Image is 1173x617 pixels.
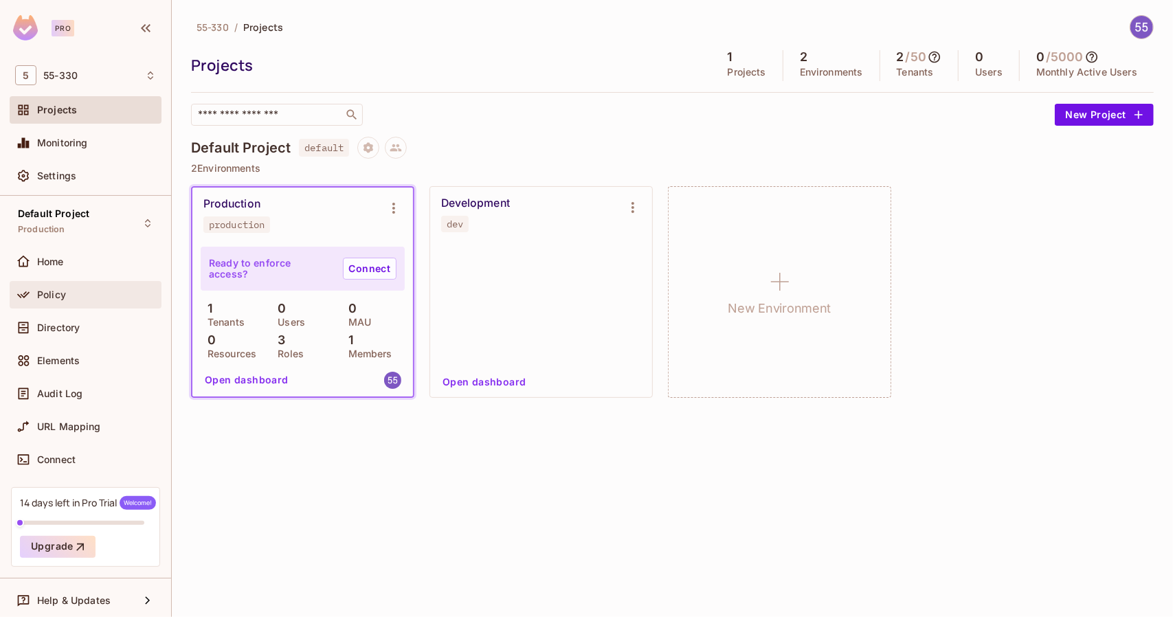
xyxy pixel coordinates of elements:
span: Home [37,256,64,267]
span: Connect [37,454,76,465]
h5: 0 [975,50,983,64]
img: 55 9 [1130,16,1153,38]
img: 307222806@qq.com [384,372,401,389]
p: Users [271,317,305,328]
p: Tenants [897,67,934,78]
span: Projects [243,21,283,34]
div: Production [203,197,260,211]
div: Pro [52,20,74,36]
li: / [234,21,238,34]
p: Members [342,348,392,359]
p: Tenants [201,317,245,328]
button: Environment settings [619,194,647,221]
img: SReyMgAAAABJRU5ErkJggg== [13,15,38,41]
button: Open dashboard [199,369,294,391]
span: Workspace: 55-330 [43,70,78,81]
span: Directory [37,322,80,333]
div: dev [447,218,463,229]
div: production [209,219,265,230]
span: Default Project [18,208,89,219]
button: Environment settings [380,194,407,222]
span: Production [18,224,65,235]
span: Help & Updates [37,595,111,606]
p: Roles [271,348,304,359]
h1: New Environment [728,298,831,319]
span: Monitoring [37,137,88,148]
h4: Default Project [191,139,291,156]
h5: 2 [897,50,904,64]
h5: 1 [728,50,733,64]
p: 3 [271,333,285,347]
div: Development [441,197,510,210]
p: 0 [342,302,357,315]
a: Connect [343,258,396,280]
span: Welcome! [120,496,156,510]
span: 55-330 [197,21,229,34]
h5: 0 [1036,50,1044,64]
span: Policy [37,289,66,300]
p: Environments [800,67,863,78]
p: 0 [271,302,286,315]
button: New Project [1055,104,1154,126]
h5: 2 [800,50,807,64]
p: Projects [728,67,766,78]
h5: / 50 [906,50,926,64]
span: Projects [37,104,77,115]
div: 14 days left in Pro Trial [20,496,156,510]
span: default [299,139,349,157]
span: URL Mapping [37,421,101,432]
span: Audit Log [37,388,82,399]
h5: / 5000 [1046,50,1084,64]
p: Users [975,67,1003,78]
p: 1 [201,302,212,315]
span: Project settings [357,144,379,157]
p: 2 Environments [191,163,1154,174]
button: Open dashboard [437,371,532,393]
span: Elements [37,355,80,366]
p: MAU [342,317,371,328]
span: 5 [15,65,36,85]
p: 1 [342,333,353,347]
p: 0 [201,333,216,347]
p: Resources [201,348,256,359]
p: Monthly Active Users [1036,67,1137,78]
span: Settings [37,170,76,181]
button: Upgrade [20,536,96,558]
p: Ready to enforce access? [209,258,332,280]
div: Projects [191,55,704,76]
